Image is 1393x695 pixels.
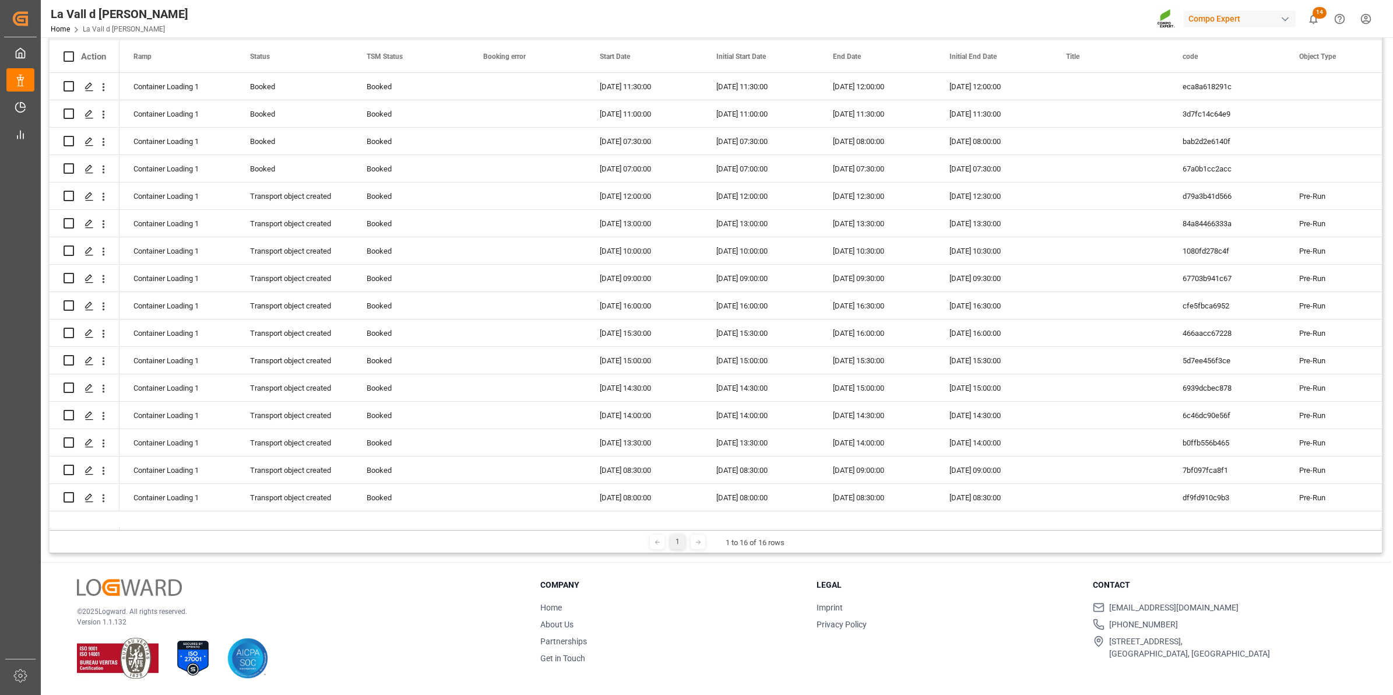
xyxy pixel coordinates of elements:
div: [DATE] 07:00:00 [586,155,702,182]
img: AICPA SOC [227,638,268,679]
div: [DATE] 16:30:00 [935,292,1052,319]
div: [DATE] 09:00:00 [702,265,819,292]
div: 84a84466333a [1169,210,1285,237]
a: Home [540,603,562,612]
div: [DATE] 10:30:00 [819,237,935,264]
div: Transport object created [250,238,339,265]
div: [DATE] 10:00:00 [586,237,702,264]
div: Press SPACE to select this row. [50,320,119,347]
div: Booked [367,320,455,347]
div: Booked [367,265,455,292]
div: Press SPACE to select this row. [50,402,119,429]
a: About Us [540,620,574,629]
div: [DATE] 11:30:00 [935,100,1052,127]
h3: Contact [1093,579,1355,591]
div: [DATE] 11:30:00 [702,73,819,100]
div: [DATE] 12:30:00 [819,182,935,209]
div: b0ffb556b465 [1169,429,1285,456]
div: [DATE] 15:00:00 [702,347,819,374]
div: [DATE] 14:00:00 [935,429,1052,456]
div: Press SPACE to select this row. [50,374,119,402]
div: [DATE] 11:00:00 [586,100,702,127]
div: [DATE] 12:00:00 [702,182,819,209]
span: [PHONE_NUMBER] [1109,619,1178,631]
div: Compo Expert [1184,10,1296,27]
div: Booked [367,210,455,237]
button: show 14 new notifications [1300,6,1327,32]
div: Container Loading 1 [133,156,222,182]
div: 67703b941c67 [1169,265,1285,292]
div: [DATE] 15:30:00 [935,347,1052,374]
div: 7bf097fca8f1 [1169,457,1285,483]
div: df9fd910c9b3 [1169,484,1285,511]
div: [DATE] 09:30:00 [935,265,1052,292]
div: Transport object created [250,293,339,320]
a: Privacy Policy [817,620,867,629]
div: [DATE] 13:30:00 [702,429,819,456]
div: Press SPACE to select this row. [50,100,119,128]
div: Booked [367,375,455,402]
div: [DATE] 15:00:00 [819,374,935,401]
div: Transport object created [250,347,339,374]
div: [DATE] 11:30:00 [586,73,702,100]
div: [DATE] 15:00:00 [935,374,1052,401]
a: Imprint [817,603,843,612]
span: Object Type [1299,52,1336,61]
div: [DATE] 13:00:00 [586,210,702,237]
div: La Vall d [PERSON_NAME] [51,5,188,23]
div: 6939dcbec878 [1169,374,1285,401]
div: 1 to 16 of 16 rows [726,537,785,549]
a: Get in Touch [540,654,585,663]
div: Booked [367,293,455,320]
div: Booked [367,402,455,429]
div: d79a3b41d566 [1169,182,1285,209]
div: eca8a618291c [1169,73,1285,100]
div: Booked [367,457,455,484]
div: [DATE] 16:00:00 [935,320,1052,346]
div: [DATE] 13:30:00 [819,210,935,237]
div: Container Loading 1 [133,293,222,320]
div: Booked [250,156,339,182]
div: [DATE] 08:30:00 [586,457,702,483]
div: Transport object created [250,210,339,237]
div: 67a0b1cc2acc [1169,155,1285,182]
a: Home [51,25,70,33]
div: [DATE] 14:30:00 [819,402,935,429]
div: Booked [367,347,455,374]
span: TSM Status [367,52,403,61]
div: Container Loading 1 [133,430,222,457]
span: code [1183,52,1198,61]
div: Press SPACE to select this row. [50,292,119,320]
div: 1 [670,535,685,549]
h3: Company [540,579,802,591]
div: Container Loading 1 [133,128,222,155]
div: Booked [367,73,455,100]
div: [DATE] 14:00:00 [702,402,819,429]
div: [DATE] 15:30:00 [819,347,935,374]
div: Booked [367,101,455,128]
span: Initial Start Date [716,52,766,61]
div: [DATE] 13:30:00 [935,210,1052,237]
div: [DATE] 08:00:00 [819,128,935,155]
div: Booked [367,485,455,511]
div: 3d7fc14c64e9 [1169,100,1285,127]
span: End Date [833,52,861,61]
div: Booked [367,128,455,155]
div: Booked [367,183,455,210]
div: Container Loading 1 [133,265,222,292]
div: [DATE] 12:00:00 [935,73,1052,100]
div: [DATE] 16:00:00 [702,292,819,319]
div: 5d7ee456f3ce [1169,347,1285,374]
div: Transport object created [250,485,339,511]
div: Container Loading 1 [133,347,222,374]
div: Press SPACE to select this row. [50,265,119,292]
div: [DATE] 16:00:00 [819,320,935,346]
div: Transport object created [250,265,339,292]
div: Container Loading 1 [133,402,222,429]
h3: Legal [817,579,1078,591]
